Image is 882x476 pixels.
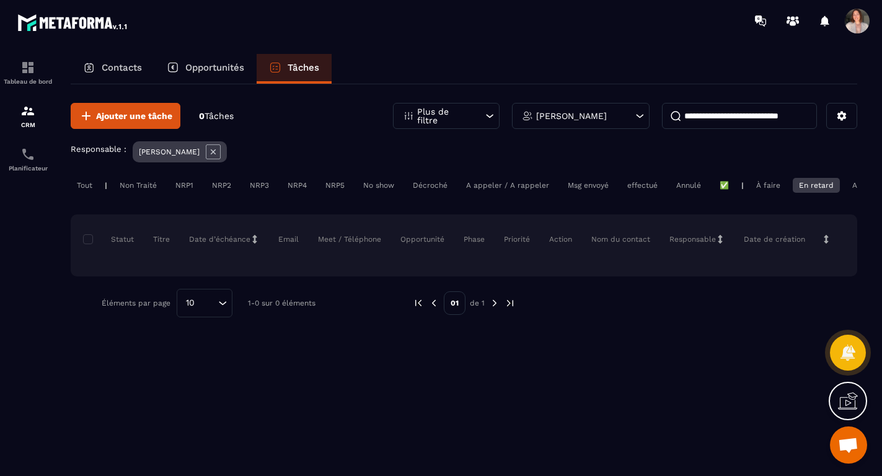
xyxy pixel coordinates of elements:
[71,54,154,84] a: Contacts
[670,178,707,193] div: Annulé
[3,138,53,181] a: schedulerschedulerPlanificateur
[621,178,664,193] div: effectué
[281,178,313,193] div: NRP4
[278,234,299,244] p: Email
[3,78,53,85] p: Tableau de bord
[86,234,134,244] p: Statut
[17,11,129,33] img: logo
[741,181,744,190] p: |
[154,54,257,84] a: Opportunités
[177,289,232,317] div: Search for option
[169,178,200,193] div: NRP1
[102,62,142,73] p: Contacts
[71,103,180,129] button: Ajouter une tâche
[113,178,163,193] div: Non Traité
[428,297,439,309] img: prev
[3,51,53,94] a: formationformationTableau de bord
[417,107,472,125] p: Plus de filtre
[3,94,53,138] a: formationformationCRM
[591,234,650,244] p: Nom du contact
[257,54,332,84] a: Tâches
[744,234,805,244] p: Date de création
[71,178,99,193] div: Tout
[407,178,454,193] div: Décroché
[199,110,234,122] p: 0
[244,178,275,193] div: NRP3
[139,148,200,156] p: [PERSON_NAME]
[189,234,250,244] p: Date d’échéance
[536,112,607,120] p: [PERSON_NAME]
[669,234,716,244] p: Responsable
[505,297,516,309] img: next
[20,60,35,75] img: formation
[182,296,199,310] span: 10
[549,234,572,244] p: Action
[357,178,400,193] div: No show
[205,111,234,121] span: Tâches
[470,298,485,308] p: de 1
[750,178,787,193] div: À faire
[102,299,170,307] p: Éléments par page
[489,297,500,309] img: next
[400,234,444,244] p: Opportunité
[464,234,485,244] p: Phase
[319,178,351,193] div: NRP5
[793,178,840,193] div: En retard
[20,147,35,162] img: scheduler
[71,144,126,154] p: Responsable :
[504,234,530,244] p: Priorité
[206,178,237,193] div: NRP2
[3,121,53,128] p: CRM
[248,299,315,307] p: 1-0 sur 0 éléments
[713,178,735,193] div: ✅
[199,296,215,310] input: Search for option
[105,181,107,190] p: |
[413,297,424,309] img: prev
[444,291,465,315] p: 01
[830,426,867,464] div: Ouvrir le chat
[460,178,555,193] div: A appeler / A rappeler
[562,178,615,193] div: Msg envoyé
[153,234,170,244] p: Titre
[3,165,53,172] p: Planificateur
[20,104,35,118] img: formation
[96,110,172,122] span: Ajouter une tâche
[318,234,381,244] p: Meet / Téléphone
[185,62,244,73] p: Opportunités
[288,62,319,73] p: Tâches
